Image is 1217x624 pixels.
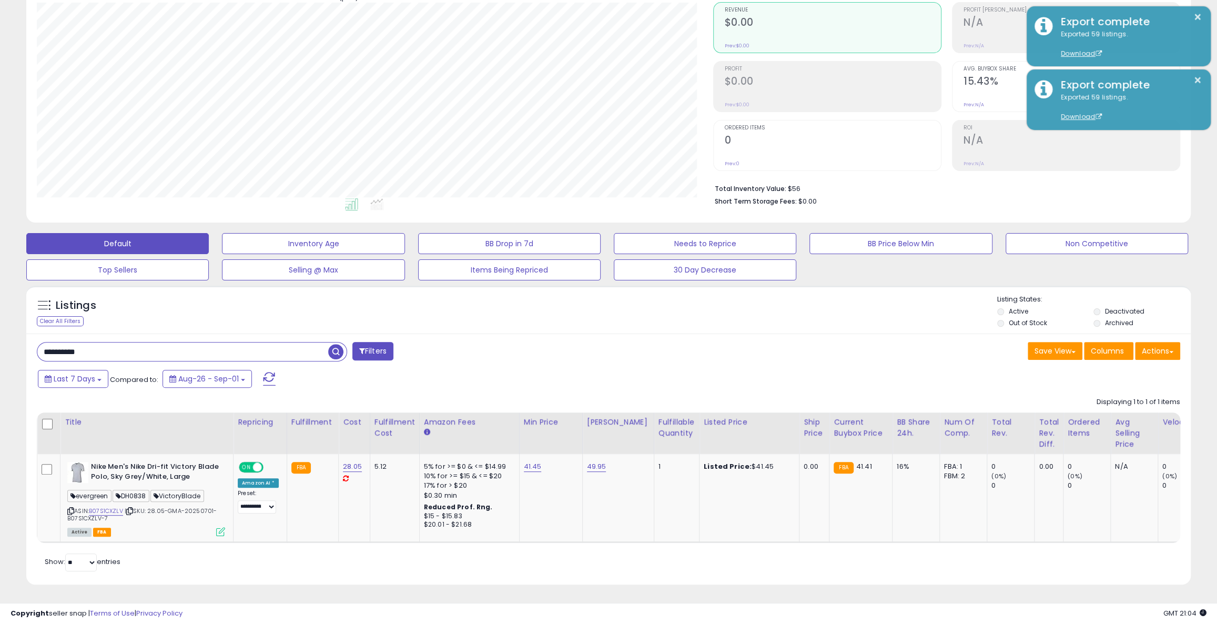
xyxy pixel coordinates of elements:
[587,461,606,472] a: 49.95
[424,491,511,500] div: $0.30 min
[374,462,411,471] div: 5.12
[1061,49,1102,58] a: Download
[291,462,311,474] small: FBA
[56,298,96,313] h5: Listings
[240,463,253,472] span: ON
[725,75,941,89] h2: $0.00
[1163,608,1206,618] span: 2025-09-9 21:04 GMT
[1061,112,1102,121] a: Download
[110,375,158,385] span: Compared to:
[587,417,650,428] div: [PERSON_NAME]
[222,233,404,254] button: Inventory Age
[374,417,415,439] div: Fulfillment Cost
[658,417,695,439] div: Fulfillable Quantity
[704,462,791,471] div: $41.45
[424,481,511,490] div: 17% for > $20
[991,472,1006,480] small: (0%)
[11,608,49,618] strong: Copyright
[725,7,941,13] span: Revenue
[93,528,111,537] span: FBA
[67,490,111,502] span: evergreen
[54,374,95,384] span: Last 7 Days
[1053,14,1203,29] div: Export complete
[964,102,984,108] small: Prev: N/A
[725,125,941,131] span: Ordered Items
[424,462,511,471] div: 5% for >= $0 & <= $14.99
[1135,342,1180,360] button: Actions
[424,428,430,437] small: Amazon Fees.
[715,182,1172,194] li: $56
[944,417,982,439] div: Num of Comp.
[1068,481,1110,490] div: 0
[1162,481,1205,490] div: 0
[1162,472,1177,480] small: (0%)
[1039,417,1059,450] div: Total Rev. Diff.
[725,16,941,31] h2: $0.00
[964,7,1180,13] span: Profit [PERSON_NAME]
[1039,462,1055,471] div: 0.00
[90,608,135,618] a: Terms of Use
[424,417,515,428] div: Amazon Fees
[997,295,1191,305] p: Listing States:
[1193,74,1202,87] button: ×
[11,609,182,619] div: seller snap | |
[1053,77,1203,93] div: Export complete
[804,462,821,471] div: 0.00
[715,184,786,193] b: Total Inventory Value:
[89,507,123,516] a: B07S1CXZLV
[418,259,601,280] button: Items Being Repriced
[798,196,817,206] span: $0.00
[964,160,984,167] small: Prev: N/A
[418,233,601,254] button: BB Drop in 7d
[809,233,992,254] button: BB Price Below Min
[178,374,239,384] span: Aug-26 - Sep-01
[856,461,872,471] span: 41.41
[1068,472,1082,480] small: (0%)
[26,233,209,254] button: Default
[65,417,229,428] div: Title
[944,462,979,471] div: FBA: 1
[991,481,1034,490] div: 0
[1053,29,1203,59] div: Exported 59 listings.
[343,461,362,472] a: 28.05
[291,417,334,428] div: Fulfillment
[725,160,739,167] small: Prev: 0
[991,462,1034,471] div: 0
[113,490,149,502] span: DH0838
[1068,462,1110,471] div: 0
[150,490,204,502] span: VictoryBlade
[524,417,578,428] div: Min Price
[238,417,282,428] div: Repricing
[136,608,182,618] a: Privacy Policy
[67,462,88,483] img: 31cYAc2qPNL._SL40_.jpg
[944,471,979,481] div: FBM: 2
[1028,342,1082,360] button: Save View
[1193,11,1202,24] button: ×
[38,370,108,388] button: Last 7 Days
[67,462,225,535] div: ASIN:
[1009,318,1047,327] label: Out of Stock
[262,463,279,472] span: OFF
[614,233,796,254] button: Needs to Reprice
[26,259,209,280] button: Top Sellers
[1068,417,1106,439] div: Ordered Items
[658,462,691,471] div: 1
[1097,397,1180,407] div: Displaying 1 to 1 of 1 items
[45,557,120,567] span: Show: entries
[1105,318,1133,327] label: Archived
[964,75,1180,89] h2: 15.43%
[964,134,1180,148] h2: N/A
[725,134,941,148] h2: 0
[424,471,511,481] div: 10% for >= $15 & <= $20
[1115,462,1150,471] div: N/A
[1162,417,1201,428] div: Velocity
[834,417,888,439] div: Current Buybox Price
[804,417,825,439] div: Ship Price
[725,43,749,49] small: Prev: $0.00
[67,507,217,522] span: | SKU: 28.05-GMA-20250701-B07S1CXZLV-7
[163,370,252,388] button: Aug-26 - Sep-01
[238,490,279,514] div: Preset:
[725,66,941,72] span: Profit
[725,102,749,108] small: Prev: $0.00
[715,197,797,206] b: Short Term Storage Fees:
